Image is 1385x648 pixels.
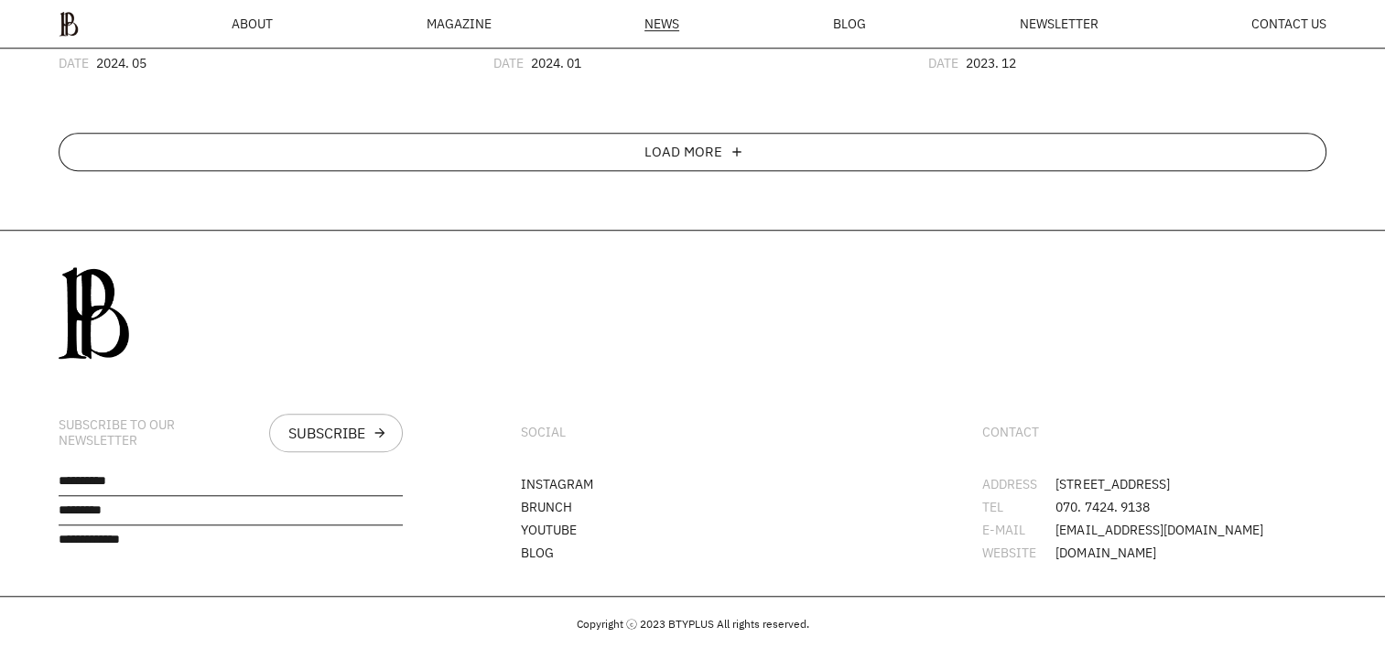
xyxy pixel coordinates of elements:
span: DATE [493,54,524,71]
div: SUBSCRIBE TO OUR NEWSLETTER [59,417,254,448]
a: ABOUT [232,17,273,30]
img: 0afca24db3087.png [59,267,129,359]
span: 2024. 05 [96,54,146,71]
span: 070. 7424. 9138 [1055,501,1149,513]
a: BLOG [833,17,866,30]
a: CONTACT US [1251,17,1326,30]
span: 2024. 01 [531,54,581,71]
div: ADDRESS [982,478,1055,491]
div: TEL [982,501,1055,513]
span: DATE [928,54,958,71]
a: NEWSLETTER [1019,17,1098,30]
div: arrow_forward [373,426,387,440]
div: MAGAZINE [427,17,492,30]
div: add [730,145,744,159]
img: ba379d5522eb3.png [59,11,79,37]
div: SUBSCRIBE [288,426,365,440]
span: NEWS [644,17,679,30]
a: BLOG [521,544,554,561]
a: INSTAGRAM [521,475,593,492]
div: CONTACT [982,425,1039,440]
a: YOUTUBE [521,521,577,538]
span: [EMAIL_ADDRESS][DOMAIN_NAME] [1055,524,1262,536]
span: 2023. 12 [966,54,1016,71]
a: NEWS [644,17,679,31]
div: LOAD MORE [644,145,722,159]
span: [DOMAIN_NAME] [1055,546,1155,559]
div: E-MAIL [982,524,1055,536]
li: [STREET_ADDRESS] [982,478,1326,491]
span: DATE [59,54,89,71]
div: SOCIAL [521,425,566,440]
a: BRUNCH [521,498,572,515]
div: WEBSITE [982,546,1055,559]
